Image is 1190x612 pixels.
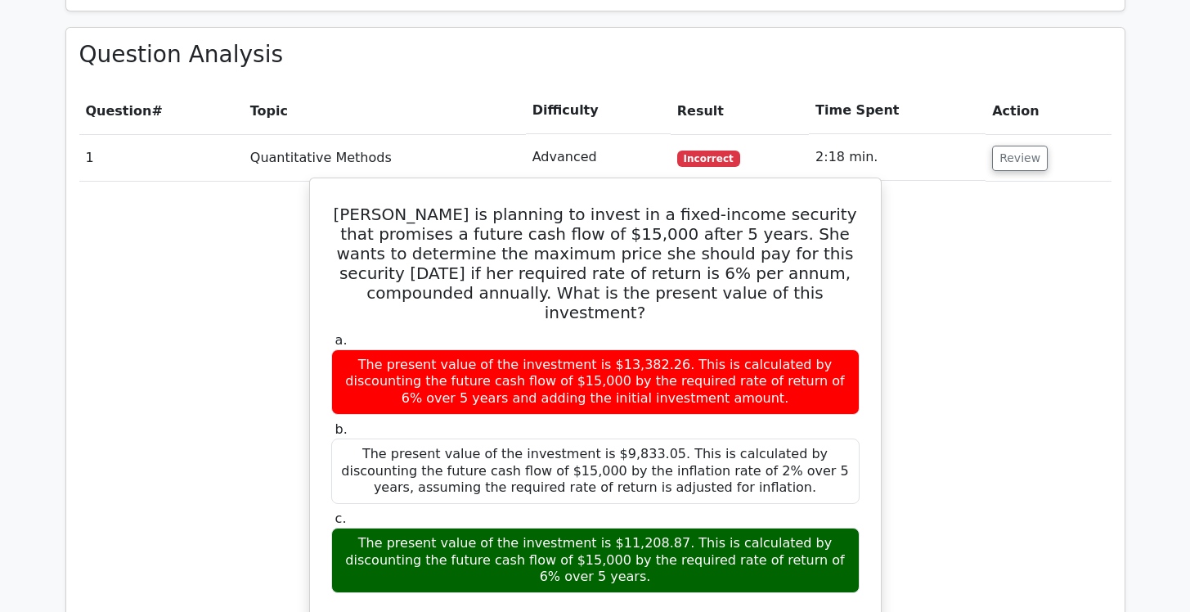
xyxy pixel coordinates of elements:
td: 2:18 min. [809,134,986,181]
button: Review [992,146,1048,171]
span: Question [86,103,152,119]
th: Difficulty [526,88,671,134]
th: Result [671,88,809,134]
div: The present value of the investment is $13,382.26. This is calculated by discounting the future c... [331,349,860,415]
td: 1 [79,134,244,181]
span: a. [335,332,348,348]
span: Incorrect [677,151,740,167]
td: Advanced [526,134,671,181]
div: The present value of the investment is $9,833.05. This is calculated by discounting the future ca... [331,439,860,504]
th: Topic [244,88,526,134]
span: c. [335,511,347,526]
div: The present value of the investment is $11,208.87. This is calculated by discounting the future c... [331,528,860,593]
th: Action [986,88,1111,134]
th: # [79,88,244,134]
th: Time Spent [809,88,986,134]
h3: Question Analysis [79,41,1111,69]
span: b. [335,421,348,437]
h5: [PERSON_NAME] is planning to invest in a fixed-income security that promises a future cash flow o... [330,205,861,322]
td: Quantitative Methods [244,134,526,181]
